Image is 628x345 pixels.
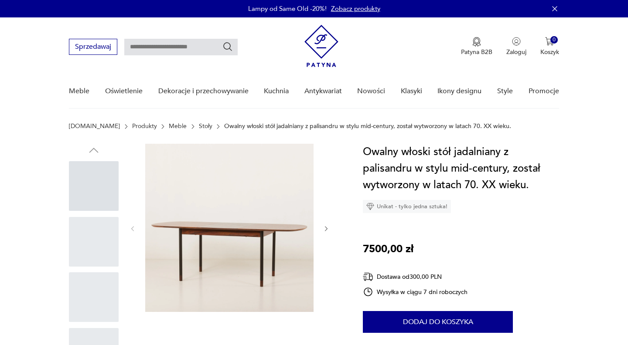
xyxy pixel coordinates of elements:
a: Antykwariat [304,74,342,108]
a: Meble [169,123,187,130]
img: Ikona koszyka [545,37,554,46]
a: Oświetlenie [105,74,143,108]
img: Ikona medalu [472,37,481,47]
p: Patyna B2B [461,48,492,56]
a: Ikona medaluPatyna B2B [461,37,492,56]
a: Meble [69,74,89,108]
a: Promocje [529,74,559,108]
img: Zdjęcie produktu Owalny włoski stół jadalniany z palisandru w stylu mid-century, został wytworzon... [145,144,314,312]
a: Produkty [132,123,157,130]
div: 0 [550,36,558,44]
div: Unikat - tylko jedna sztuka! [363,200,451,213]
a: Style [497,74,513,108]
p: Lampy od Same Old -20%! [248,4,327,13]
a: Sprzedawaj [69,44,117,51]
a: Klasyki [401,74,422,108]
button: Dodaj do koszyka [363,311,513,333]
img: Ikona diamentu [366,203,374,210]
a: Kuchnia [264,74,289,108]
a: Dekoracje i przechowywanie [158,74,249,108]
img: Patyna - sklep z meblami i dekoracjami vintage [304,25,338,67]
button: Patyna B2B [461,37,492,56]
p: Owalny włoski stół jadalniany z palisandru w stylu mid-century, został wytworzony w latach 70. XX... [224,123,511,130]
h1: Owalny włoski stół jadalniany z palisandru w stylu mid-century, został wytworzony w latach 70. XX... [363,144,559,193]
div: Dostawa od 300,00 PLN [363,271,468,282]
p: 7500,00 zł [363,241,413,257]
button: Zaloguj [506,37,526,56]
a: Zobacz produkty [331,4,380,13]
a: Ikony designu [437,74,481,108]
a: Nowości [357,74,385,108]
p: Koszyk [540,48,559,56]
div: Wysyłka w ciągu 7 dni roboczych [363,287,468,297]
button: Szukaj [222,41,233,52]
img: Ikona dostawy [363,271,373,282]
p: Zaloguj [506,48,526,56]
a: [DOMAIN_NAME] [69,123,120,130]
button: Sprzedawaj [69,39,117,55]
img: Ikonka użytkownika [512,37,521,46]
button: 0Koszyk [540,37,559,56]
a: Stoły [199,123,212,130]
